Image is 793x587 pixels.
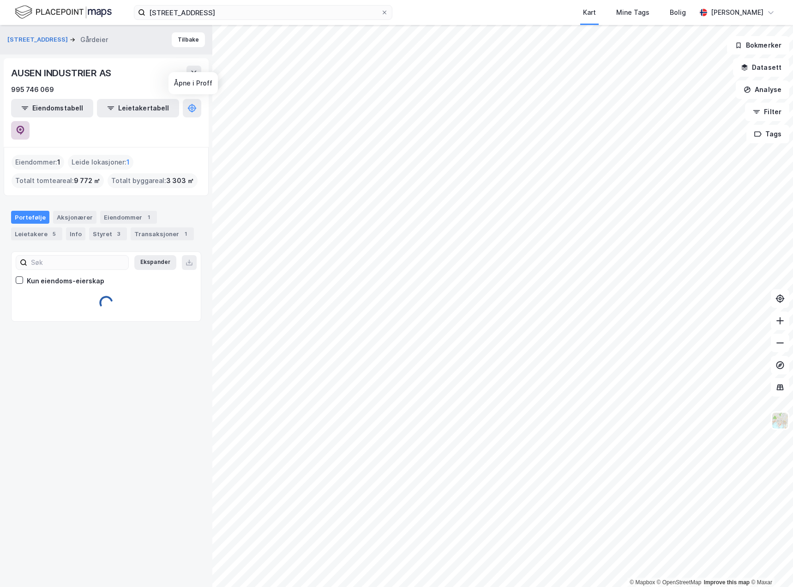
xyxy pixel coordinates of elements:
div: Bolig [670,7,686,18]
button: Ekspander [134,255,176,270]
span: 1 [57,157,60,168]
button: Eiendomstabell [11,99,93,117]
div: 1 [144,213,153,222]
div: Styret [89,227,127,240]
div: Kart [583,7,596,18]
div: 3 [114,229,123,238]
button: Leietakertabell [97,99,179,117]
input: Søk på adresse, matrikkel, gårdeiere, leietakere eller personer [145,6,381,19]
img: logo.f888ab2527a4732fd821a326f86c7f29.svg [15,4,112,20]
div: Portefølje [11,211,49,224]
div: Aksjonærer [53,211,96,224]
a: Mapbox [630,579,655,586]
button: [STREET_ADDRESS] [7,35,70,44]
div: Leide lokasjoner : [68,155,133,170]
div: AUSEN INDUSTRIER AS [11,66,113,80]
div: [PERSON_NAME] [711,7,763,18]
div: 995 746 069 [11,84,54,95]
div: Kontrollprogram for chat [747,543,793,587]
div: Gårdeier [80,34,108,45]
button: Datasett [733,58,789,77]
span: 3 303 ㎡ [166,175,194,186]
div: Eiendommer : [12,155,64,170]
iframe: Chat Widget [747,543,793,587]
button: Tags [746,125,789,143]
a: OpenStreetMap [657,579,702,586]
a: Improve this map [704,579,750,586]
div: Transaksjoner [131,227,194,240]
span: 9 772 ㎡ [74,175,100,186]
button: Tilbake [172,32,205,47]
button: Bokmerker [727,36,789,55]
div: 5 [49,229,59,238]
div: Totalt tomteareal : [12,173,104,188]
div: Info [66,227,85,240]
input: Søk [27,256,128,269]
div: Kun eiendoms-eierskap [27,275,104,287]
img: spinner.a6d8c91a73a9ac5275cf975e30b51cfb.svg [99,295,114,310]
div: Mine Tags [616,7,649,18]
div: 1 [181,229,190,238]
button: Analyse [736,80,789,99]
span: 1 [126,157,130,168]
img: Z [771,412,789,429]
div: Totalt byggareal : [108,173,198,188]
div: Leietakere [11,227,62,240]
div: Eiendommer [100,211,157,224]
button: Filter [745,103,789,121]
